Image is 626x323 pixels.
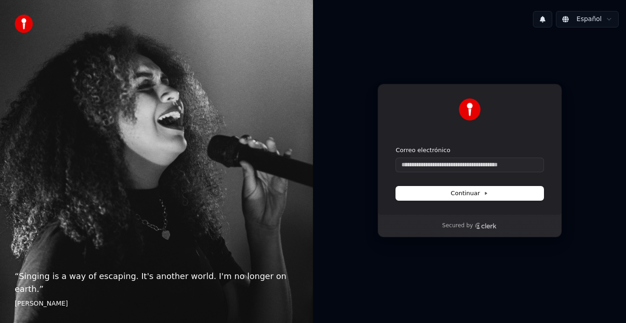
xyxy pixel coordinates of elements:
p: “ Singing is a way of escaping. It's another world. I'm no longer on earth. ” [15,270,298,296]
span: Continuar [451,189,489,197]
p: Secured by [442,222,473,230]
footer: [PERSON_NAME] [15,299,298,308]
img: youka [15,15,33,33]
button: Continuar [396,186,544,200]
a: Clerk logo [475,223,497,229]
img: Youka [459,99,481,120]
label: Correo electrónico [396,146,450,154]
